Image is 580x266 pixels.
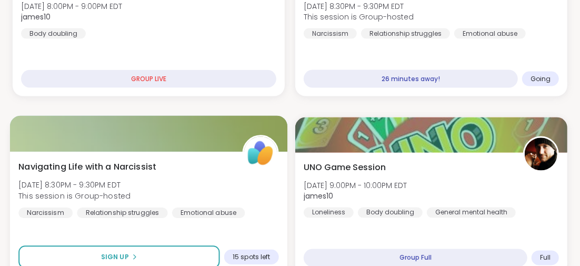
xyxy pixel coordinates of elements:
b: james10 [21,12,51,22]
span: This session is Group-hosted [18,191,131,201]
div: Narcissism [18,208,73,218]
span: Navigating Life with a Narcissist [18,160,156,173]
img: james10 [525,138,557,171]
span: 15 spots left [233,253,270,261]
span: This session is Group-hosted [304,12,414,22]
img: ShareWell [244,137,277,170]
span: [DATE] 9:00PM - 10:00PM EDT [304,180,407,191]
div: Narcissism [304,28,357,39]
span: [DATE] 8:00PM - 9:00PM EDT [21,1,122,12]
div: Emotional abuse [172,208,245,218]
span: [DATE] 8:30PM - 9:30PM EDT [18,180,131,190]
div: General mental health [427,208,516,218]
span: Sign Up [101,252,129,262]
div: Emotional abuse [454,28,526,39]
div: Body doubling [21,28,86,39]
span: Full [540,254,551,262]
span: UNO Game Session [304,161,386,174]
div: Loneliness [304,208,354,218]
b: james10 [304,191,333,201]
div: Body doubling [358,208,423,218]
div: GROUP LIVE [21,70,276,88]
div: Relationship struggles [361,28,450,39]
span: [DATE] 8:30PM - 9:30PM EDT [304,1,414,12]
div: 26 minutes away! [304,70,518,88]
div: Relationship struggles [77,208,167,218]
span: Going [531,75,551,83]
